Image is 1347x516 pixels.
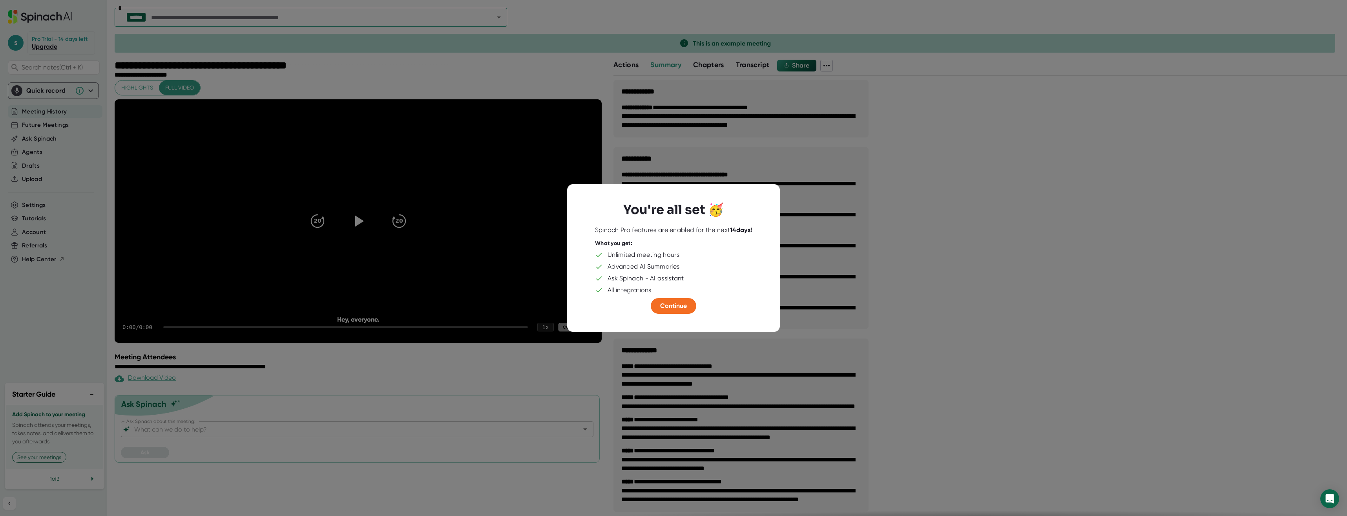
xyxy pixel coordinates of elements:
h3: You're all set 🥳 [623,202,724,217]
span: Continue [660,302,687,309]
div: What you get: [595,240,632,247]
div: Open Intercom Messenger [1320,489,1339,508]
b: 14 days! [730,226,752,234]
button: Continue [651,298,696,314]
div: Spinach Pro features are enabled for the next [595,226,752,234]
div: Ask Spinach - AI assistant [608,274,684,282]
div: Unlimited meeting hours [608,251,679,259]
div: Advanced AI Summaries [608,263,679,271]
div: All integrations [608,286,652,294]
